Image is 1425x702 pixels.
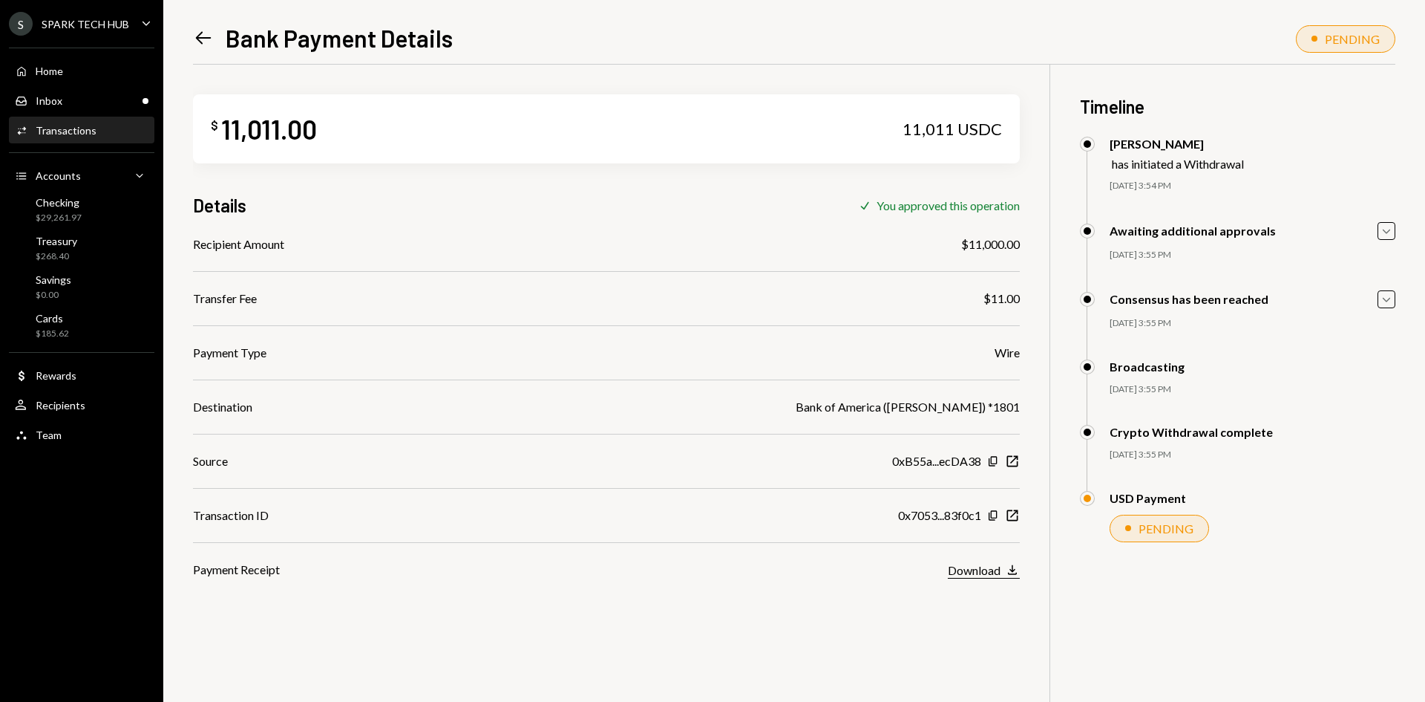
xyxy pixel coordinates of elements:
div: $0.00 [36,289,71,302]
div: Awaiting additional approvals [1110,224,1276,238]
div: has initiated a Withdrawal [1112,157,1244,171]
a: Accounts [9,162,154,189]
div: SPARK TECH HUB [42,18,129,30]
a: Inbox [9,87,154,114]
h3: Details [193,193,246,218]
a: Treasury$268.40 [9,230,154,266]
a: Team [9,421,154,448]
div: Checking [36,196,82,209]
div: [DATE] 3:54 PM [1110,180,1395,192]
div: PENDING [1325,32,1380,46]
a: Home [9,57,154,84]
div: [DATE] 3:55 PM [1110,449,1395,461]
div: Wire [995,344,1020,362]
h1: Bank Payment Details [226,23,453,53]
a: Cards$185.62 [9,308,154,343]
div: Recipient Amount [193,235,284,253]
div: Accounts [36,169,81,182]
div: Treasury [36,235,77,247]
div: $11,000.00 [961,235,1020,253]
div: $ [211,118,218,133]
div: Cards [36,312,69,325]
div: [DATE] 3:55 PM [1110,383,1395,396]
div: Recipients [36,399,85,412]
div: 0x7053...83f0c1 [898,507,981,524]
div: Crypto Withdrawal complete [1110,425,1273,439]
div: Consensus has been reached [1110,292,1268,306]
div: Source [193,452,228,470]
div: You approved this operation [877,198,1020,212]
div: [DATE] 3:55 PM [1110,317,1395,330]
div: Transaction ID [193,507,269,524]
div: [PERSON_NAME] [1110,137,1244,151]
div: $29,261.97 [36,212,82,224]
a: Transactions [9,117,154,143]
div: USD Payment [1110,491,1186,505]
div: S [9,12,33,36]
div: $268.40 [36,250,77,263]
div: 11,011.00 [221,112,317,146]
div: Transfer Fee [193,290,257,308]
div: Team [36,429,62,441]
a: Rewards [9,362,154,389]
div: Bank of America ([PERSON_NAME]) *1801 [796,398,1020,416]
div: $11.00 [983,290,1020,308]
a: Savings$0.00 [9,269,154,305]
div: Rewards [36,369,76,382]
div: 0xB55a...ecDA38 [892,452,981,470]
div: Payment Receipt [193,561,280,579]
a: Recipients [9,391,154,418]
div: Home [36,65,63,77]
h3: Timeline [1080,94,1395,119]
button: Download [948,562,1020,579]
div: Payment Type [193,344,266,362]
div: $185.62 [36,328,69,340]
div: Broadcasting [1110,360,1185,374]
div: 11,011 USDC [902,119,1002,140]
div: PENDING [1139,521,1193,536]
a: Checking$29,261.97 [9,192,154,227]
div: Savings [36,273,71,286]
div: [DATE] 3:55 PM [1110,249,1395,261]
div: Download [948,563,1000,577]
div: Destination [193,398,252,416]
div: Transactions [36,124,96,137]
div: Inbox [36,94,62,107]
